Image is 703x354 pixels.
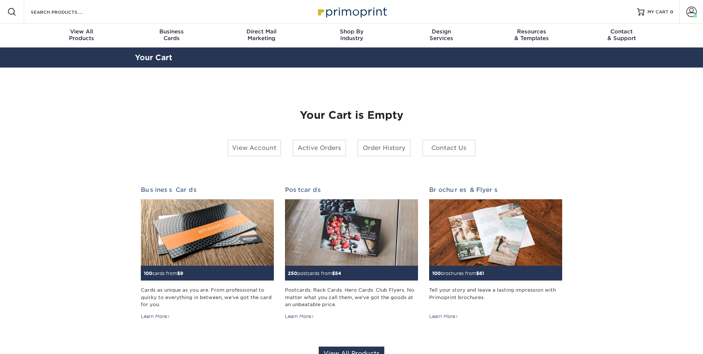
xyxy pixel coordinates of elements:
span: 9 [180,271,183,276]
div: Cards as unique as you are. From professional to quirky to everything in between, we've got the c... [141,286,274,308]
div: Services [397,28,487,42]
a: Your Cart [135,53,172,62]
a: Active Orders [292,140,346,157]
h2: Postcards [285,186,418,193]
span: Resources [487,28,577,35]
a: BusinessCards [126,24,216,47]
small: brochures from [432,271,484,276]
h2: Brochures & Flyers [429,186,562,193]
span: $ [332,271,335,276]
a: Direct MailMarketing [216,24,306,47]
img: Primoprint [315,4,389,20]
span: 100 [144,271,152,276]
span: 0 [670,9,673,14]
small: postcards from [288,271,341,276]
a: Shop ByIndustry [306,24,397,47]
div: Cards [126,28,216,42]
span: Design [397,28,487,35]
div: Learn More [285,313,314,320]
span: Shop By [306,28,397,35]
div: Industry [306,28,397,42]
a: Postcards 250postcards from$54 Postcards. Rack Cards. Hero Cards. Club Flyers. No matter what you... [285,186,418,320]
span: 61 [479,271,484,276]
span: Business [126,28,216,35]
small: cards from [144,271,183,276]
h1: Your Cart is Empty [141,109,563,122]
span: 100 [432,271,441,276]
a: Order History [357,140,411,157]
a: Brochures & Flyers 100brochures from$61 Tell your story and leave a lasting impression with Primo... [429,186,562,320]
img: Postcards [285,199,418,266]
span: 250 [288,271,297,276]
span: MY CART [647,9,669,15]
div: & Support [577,28,667,42]
a: View AllProducts [37,24,127,47]
img: Brochures & Flyers [429,199,562,266]
input: SEARCH PRODUCTS..... [30,7,102,16]
div: Learn More [429,313,458,320]
a: View Account [228,140,281,157]
span: Contact [577,28,667,35]
span: $ [177,271,180,276]
div: Learn More [141,313,170,320]
a: Contact& Support [577,24,667,47]
div: & Templates [487,28,577,42]
a: Contact Us [422,140,476,157]
div: Marketing [216,28,306,42]
span: 54 [335,271,341,276]
div: Products [37,28,127,42]
a: DesignServices [397,24,487,47]
span: Direct Mail [216,28,306,35]
span: View All [37,28,127,35]
img: Business Cards [141,199,274,266]
div: Tell your story and leave a lasting impression with Primoprint brochures. [429,286,562,308]
span: $ [476,271,479,276]
h2: Business Cards [141,186,274,193]
a: Resources& Templates [487,24,577,47]
div: Postcards. Rack Cards. Hero Cards. Club Flyers. No matter what you call them, we've got the goods... [285,286,418,308]
a: Business Cards 100cards from$9 Cards as unique as you are. From professional to quirky to everyth... [141,186,274,320]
